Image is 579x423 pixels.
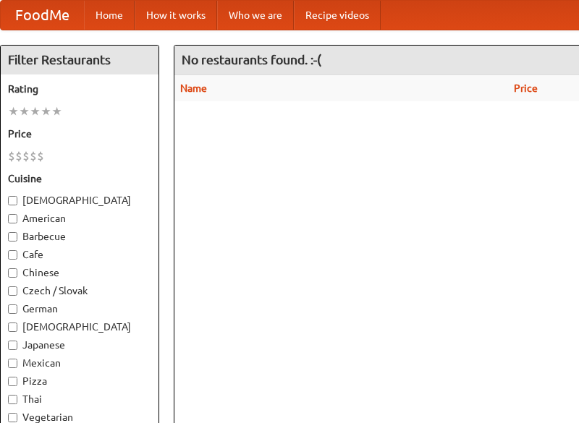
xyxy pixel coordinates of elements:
input: Barbecue [8,232,17,242]
label: Cafe [8,247,151,262]
a: Price [514,82,538,94]
a: How it works [135,1,217,30]
h5: Rating [8,82,151,96]
label: [DEMOGRAPHIC_DATA] [8,193,151,208]
a: FoodMe [1,1,84,30]
a: Who we are [217,1,294,30]
input: Czech / Slovak [8,286,17,296]
li: $ [15,148,22,164]
input: American [8,214,17,223]
input: Japanese [8,341,17,350]
label: Czech / Slovak [8,283,151,298]
h5: Price [8,127,151,141]
input: Vegetarian [8,413,17,422]
li: $ [30,148,37,164]
li: $ [8,148,15,164]
li: ★ [30,103,41,119]
input: Mexican [8,359,17,368]
li: ★ [19,103,30,119]
li: ★ [51,103,62,119]
label: Thai [8,392,151,406]
input: [DEMOGRAPHIC_DATA] [8,196,17,205]
label: Mexican [8,356,151,370]
li: $ [37,148,44,164]
label: Japanese [8,338,151,352]
label: American [8,211,151,226]
label: Pizza [8,374,151,388]
a: Name [180,82,207,94]
h5: Cuisine [8,171,151,186]
a: Recipe videos [294,1,381,30]
label: German [8,302,151,316]
input: [DEMOGRAPHIC_DATA] [8,322,17,332]
input: Cafe [8,250,17,260]
label: Chinese [8,265,151,280]
li: ★ [8,103,19,119]
ng-pluralize: No restaurants found. :-( [182,53,321,67]
label: [DEMOGRAPHIC_DATA] [8,320,151,334]
h4: Filter Restaurants [1,46,159,74]
a: Home [84,1,135,30]
input: Chinese [8,268,17,278]
input: Pizza [8,377,17,386]
label: Barbecue [8,229,151,244]
input: German [8,304,17,314]
li: $ [22,148,30,164]
input: Thai [8,395,17,404]
li: ★ [41,103,51,119]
